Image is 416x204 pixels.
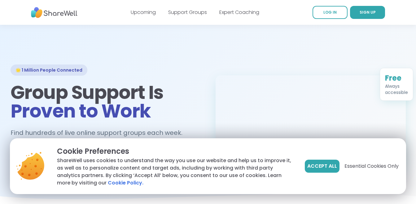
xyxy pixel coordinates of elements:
[307,162,337,170] span: Accept All
[385,83,408,95] div: Always accessible
[313,6,348,19] a: LOG IN
[323,10,337,15] span: LOG IN
[131,9,156,16] a: Upcoming
[219,9,259,16] a: Expert Coaching
[350,6,385,19] a: SIGN UP
[305,160,339,173] button: Accept All
[11,128,189,138] h2: Find hundreds of live online support groups each week.
[11,83,201,120] h1: Group Support Is
[344,162,399,170] span: Essential Cookies Only
[11,98,151,124] span: Proven to Work
[11,64,87,76] div: 🌟 1 Million People Connected
[57,146,295,157] p: Cookie Preferences
[168,9,207,16] a: Support Groups
[385,73,408,83] div: Free
[108,179,143,187] a: Cookie Policy.
[31,4,77,21] img: ShareWell Nav Logo
[360,10,376,15] span: SIGN UP
[57,157,295,187] p: ShareWell uses cookies to understand the way you use our website and help us to improve it, as we...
